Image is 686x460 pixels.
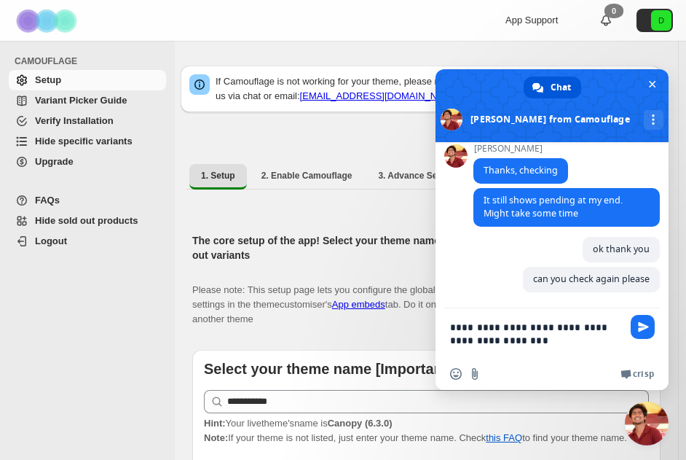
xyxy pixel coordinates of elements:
span: Upgrade [35,156,74,167]
span: Your live theme's name is [204,418,393,429]
span: Variant Picker Guide [35,95,127,106]
span: Send a file [469,368,481,380]
span: [PERSON_NAME] [473,144,568,154]
a: Verify Installation [9,111,166,131]
span: 2. Enable Camouflage [261,170,352,182]
span: App Support [505,15,558,26]
h2: The core setup of the app! Select your theme name, variant picker layout and action on sold out v... [192,233,649,262]
span: Logout [35,235,67,246]
a: 0 [599,13,613,28]
a: FAQs [9,190,166,211]
span: It still shows pending at my end. Might take some time [484,194,623,219]
a: Hide sold out products [9,211,166,231]
b: Select your theme name [Important] [204,361,452,377]
a: Close chat [625,402,669,445]
text: D [658,16,664,25]
a: Hide specific variants [9,131,166,152]
img: Camouflage [12,1,84,41]
span: FAQs [35,195,60,206]
span: ok thank you [593,243,650,255]
p: If Camouflage is not working for your theme, please read and or reach out to us via chat or email: [216,74,652,104]
a: Setup [9,70,166,90]
span: Send [631,315,655,339]
span: Insert an emoji [450,368,462,380]
span: Close chat [644,77,660,92]
span: 3. Advance Setup [378,170,451,182]
a: this FAQ [486,432,522,443]
span: 1. Setup [201,170,235,182]
strong: Note: [204,432,228,443]
strong: Canopy (6.3.0) [328,418,393,429]
textarea: Compose your message... [450,308,625,358]
span: can you check again please [533,273,650,285]
a: Logout [9,231,166,252]
span: Setup [35,74,61,85]
a: Chat [524,77,581,98]
span: Verify Installation [35,115,114,126]
span: Chat [551,77,571,98]
p: Please note: This setup page lets you configure the global settings for Camouflage. You can overr... [192,268,649,327]
button: Avatar with initials D [636,9,673,32]
span: Thanks, checking [484,164,558,176]
div: 0 [604,4,623,18]
strong: Hint: [204,418,226,429]
a: [EMAIL_ADDRESS][DOMAIN_NAME] [300,90,460,101]
p: If your theme is not listed, just enter your theme name. Check to find your theme name. [204,416,649,445]
span: Hide sold out products [35,215,138,226]
a: Crisp [620,368,654,380]
span: Avatar with initials D [651,10,671,31]
span: CAMOUFLAGE [15,55,167,67]
span: Hide specific variants [35,136,133,147]
a: Upgrade [9,152,166,172]
a: Variant Picker Guide [9,90,166,111]
a: App embeds [332,299,385,310]
span: Crisp [633,368,654,380]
